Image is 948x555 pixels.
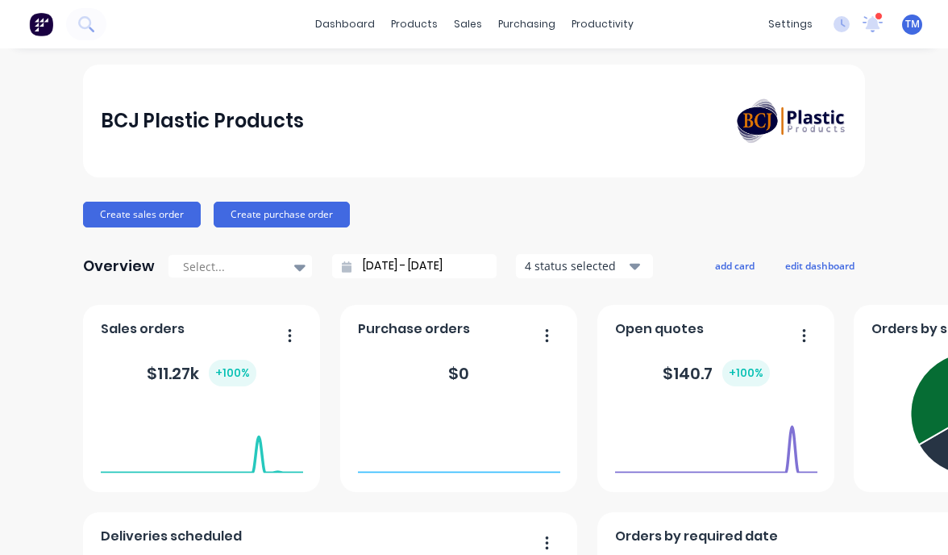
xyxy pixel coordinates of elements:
[615,319,704,339] span: Open quotes
[307,12,383,36] a: dashboard
[490,12,563,36] div: purchasing
[446,12,490,36] div: sales
[83,250,155,282] div: Overview
[101,105,304,137] div: BCJ Plastic Products
[209,360,256,386] div: + 100 %
[147,360,256,386] div: $ 11.27k
[775,255,865,276] button: edit dashboard
[663,360,770,386] div: $ 140.7
[722,360,770,386] div: + 100 %
[525,257,626,274] div: 4 status selected
[83,202,201,227] button: Create sales order
[29,12,53,36] img: Factory
[734,97,847,144] img: BCJ Plastic Products
[101,319,185,339] span: Sales orders
[358,319,470,339] span: Purchase orders
[563,12,642,36] div: productivity
[214,202,350,227] button: Create purchase order
[705,255,765,276] button: add card
[448,361,469,386] div: $ 0
[516,254,653,278] button: 4 status selected
[760,12,821,36] div: settings
[383,12,446,36] div: products
[905,17,920,31] span: TM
